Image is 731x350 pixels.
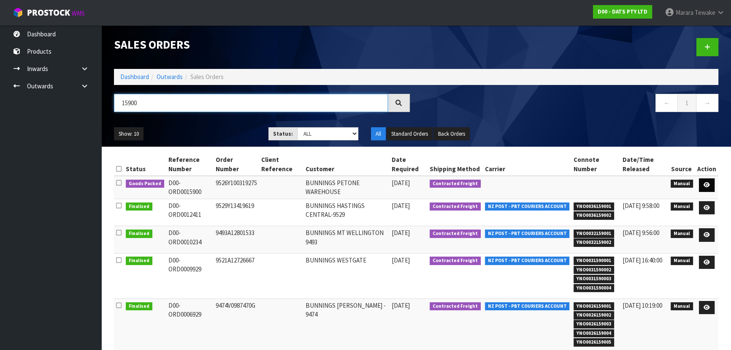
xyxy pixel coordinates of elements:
span: Finalised [126,302,152,311]
span: YNO0031590004 [574,284,614,293]
th: Date Required [390,153,428,176]
td: BUNNINGS MT WELLINGTON 9493 [303,226,390,253]
span: Finalised [126,202,152,211]
span: Finalised [126,257,152,265]
td: 9493A12801533 [214,226,259,253]
button: Back Orders [433,127,470,141]
td: D00-ORD0010234 [166,226,214,253]
th: Date/Time Released [620,153,669,176]
td: 9526Y100319275 [214,176,259,199]
span: ProStock [27,7,70,18]
td: 9521A12726667 [214,253,259,298]
span: YNO0031590002 [574,266,614,274]
span: Manual [671,257,693,265]
span: YNO0032159002 [574,238,614,247]
span: Tewake [695,8,715,16]
span: [DATE] 16:40:00 [623,256,662,264]
th: Action [695,153,718,176]
span: [DATE] 10:19:00 [623,301,662,309]
td: BUNNINGS WESTGATE [303,253,390,298]
th: Connote Number [571,153,620,176]
span: Contracted Freight [430,180,481,188]
span: Manual [671,202,693,211]
span: Contracted Freight [430,230,481,238]
th: Status [124,153,166,176]
span: NZ POST - PBT COURIERS ACCOUNT [485,257,570,265]
span: YNO0026159002 [574,311,614,320]
span: Manual [671,230,693,238]
span: YNO0036159002 [574,211,614,220]
span: Contracted Freight [430,257,481,265]
td: BUNNINGS HASTINGS CENTRAL-9529 [303,199,390,226]
span: YNO0036159001 [574,202,614,211]
a: D00 - DATS PTY LTD [593,5,652,19]
td: BUNNINGS PETONE WAREHOUSE [303,176,390,199]
a: Dashboard [120,73,149,81]
span: Manual [671,180,693,188]
span: [DATE] 9:56:00 [623,229,659,237]
span: [DATE] [392,256,410,264]
th: Client Reference [259,153,303,176]
span: YNO0026159001 [574,302,614,311]
span: Contracted Freight [430,202,481,211]
strong: D00 - DATS PTY LTD [598,8,647,15]
span: YNO0031590003 [574,275,614,283]
th: Shipping Method [428,153,483,176]
span: YNO0026159004 [574,329,614,338]
span: Sales Orders [190,73,224,81]
span: Contracted Freight [430,302,481,311]
h1: Sales Orders [114,38,410,51]
span: Goods Packed [126,180,164,188]
th: Reference Number [166,153,214,176]
button: Show: 10 [114,127,143,141]
a: Outwards [157,73,183,81]
span: YNO0031590001 [574,257,614,265]
a: 1 [677,94,696,112]
nav: Page navigation [422,94,718,115]
button: Standard Orders [387,127,433,141]
span: YNO0026159005 [574,338,614,347]
a: → [696,94,718,112]
span: [DATE] [392,229,410,237]
span: [DATE] [392,179,410,187]
th: Order Number [214,153,259,176]
span: Finalised [126,230,152,238]
th: Carrier [483,153,572,176]
span: Manual [671,302,693,311]
input: Search sales orders [114,94,388,112]
span: YNO0026159003 [574,320,614,328]
span: YNO0032159001 [574,230,614,238]
td: D00-ORD0012411 [166,199,214,226]
small: WMS [72,9,85,17]
span: NZ POST - PBT COURIERS ACCOUNT [485,202,570,211]
th: Source [669,153,695,176]
strong: Status: [273,130,293,137]
span: [DATE] [392,202,410,210]
span: NZ POST - PBT COURIERS ACCOUNT [485,302,570,311]
th: Customer [303,153,390,176]
img: cube-alt.png [13,7,23,18]
td: D00-ORD0009929 [166,253,214,298]
span: Marara [676,8,693,16]
span: [DATE] [392,301,410,309]
span: NZ POST - PBT COURIERS ACCOUNT [485,230,570,238]
a: ← [655,94,678,112]
td: 9529Y13419619 [214,199,259,226]
button: All [371,127,386,141]
span: [DATE] 9:58:00 [623,202,659,210]
td: D00-ORD0015900 [166,176,214,199]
